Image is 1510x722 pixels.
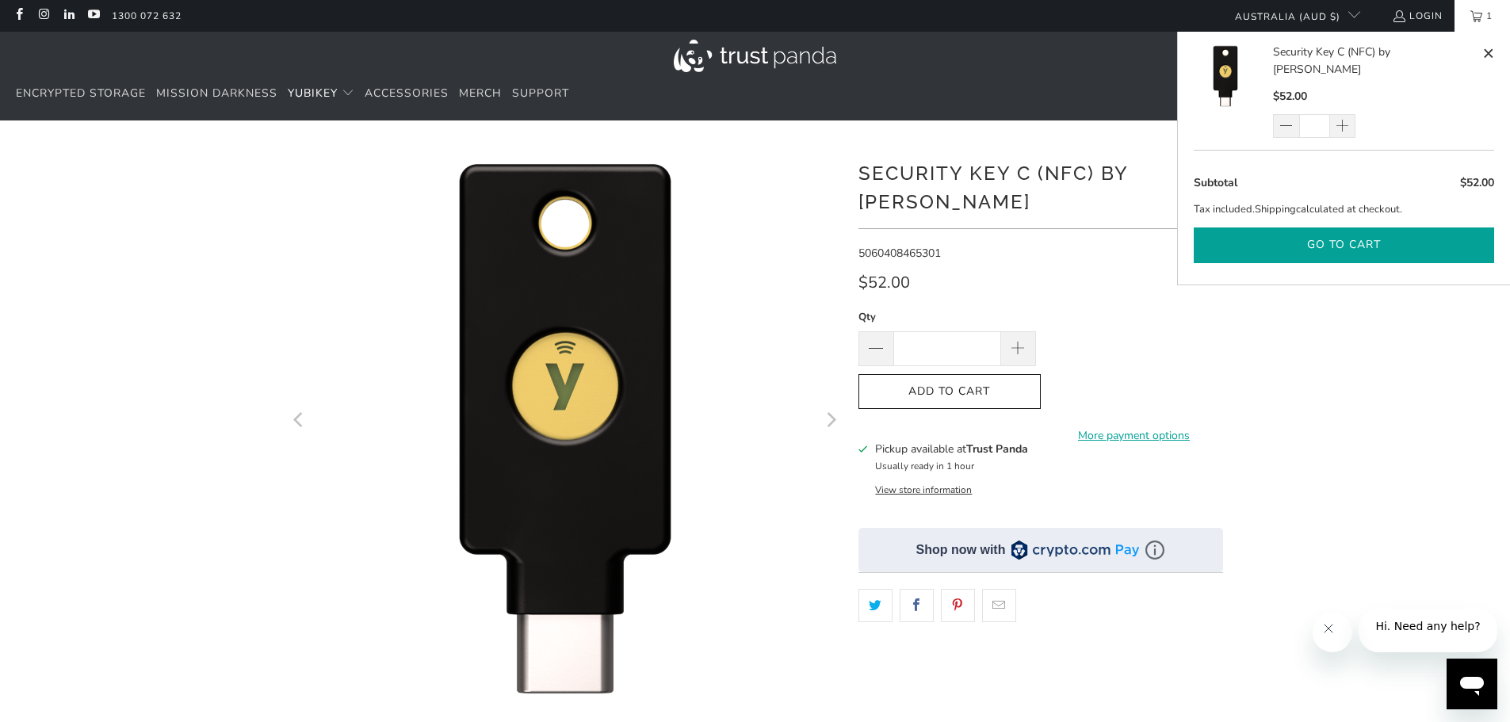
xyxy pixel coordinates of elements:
span: $52.00 [1273,89,1307,104]
summary: YubiKey [288,75,354,113]
a: Email this to a friend [982,589,1016,622]
iframe: Reviews Widget [858,650,1223,710]
a: Trust Panda Australia on Facebook [12,10,25,22]
small: Usually ready in 1 hour [875,460,974,472]
iframe: Button to launch messaging window [1447,659,1497,709]
a: 1300 072 632 [112,7,182,25]
span: Merch [459,86,502,101]
a: Trust Panda Australia on LinkedIn [62,10,75,22]
a: Mission Darkness [156,75,277,113]
a: Share this on Twitter [858,589,893,622]
p: Tax included. calculated at checkout. [1194,201,1494,218]
img: Security Key C (NFC) by Yubico [1194,44,1257,107]
button: Next [818,144,843,699]
a: Trust Panda Australia on Instagram [36,10,50,22]
span: Encrypted Storage [16,86,146,101]
a: More payment options [1046,427,1223,445]
iframe: Close message [1313,613,1352,652]
div: Shop now with [916,541,1006,559]
a: Security Key C (NFC) by Yubico [1194,44,1273,138]
a: Support [512,75,569,113]
b: Trust Panda [966,441,1028,457]
a: Encrypted Storage [16,75,146,113]
label: Qty [858,308,1036,326]
button: Go to cart [1194,227,1494,263]
a: Login [1392,7,1443,25]
a: Merch [459,75,502,113]
a: Accessories [365,75,449,113]
a: Share this on Facebook [900,589,934,622]
span: Add to Cart [875,385,1024,399]
iframe: Message from company [1359,609,1497,652]
span: Support [512,86,569,101]
button: View store information [875,483,972,496]
span: $52.00 [858,272,910,293]
a: Trust Panda Australia on YouTube [86,10,100,22]
a: Share this on Pinterest [941,589,975,622]
span: 5060408465301 [858,246,941,261]
button: Previous [287,144,312,699]
span: Mission Darkness [156,86,277,101]
h3: Pickup available at [875,441,1028,457]
a: Shipping [1255,201,1296,218]
a: Security Key C (NFC) by Yubico - Trust Panda [288,144,843,699]
h1: Security Key C (NFC) by [PERSON_NAME] [858,156,1223,216]
img: Trust Panda Australia [674,40,836,72]
a: Security Key C (NFC) by [PERSON_NAME] [1273,44,1478,79]
nav: Translation missing: en.navigation.header.main_nav [16,75,569,113]
span: Accessories [365,86,449,101]
span: $52.00 [1460,175,1494,190]
span: Subtotal [1194,175,1237,190]
span: YubiKey [288,86,338,101]
button: Add to Cart [858,374,1041,410]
